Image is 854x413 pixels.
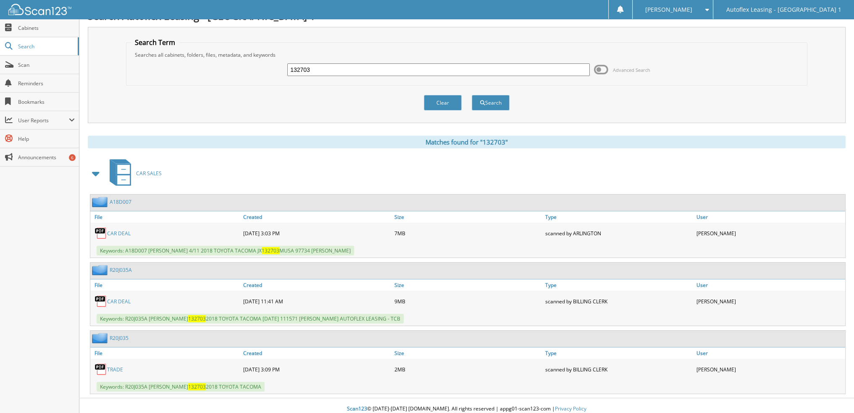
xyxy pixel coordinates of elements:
[69,154,76,161] div: 6
[92,197,110,207] img: folder2.png
[392,347,543,359] a: Size
[694,211,845,223] a: User
[90,211,241,223] a: File
[694,361,845,378] div: [PERSON_NAME]
[347,405,367,412] span: Scan123
[95,295,107,308] img: PDF.png
[97,382,265,392] span: Keywords: R20J035A [PERSON_NAME] 2018 TOYOTA TACOMA
[8,4,71,15] img: scan123-logo-white.svg
[90,347,241,359] a: File
[110,266,132,274] a: R20J035A
[726,7,841,12] span: Autoflex Leasing - [GEOGRAPHIC_DATA] 1
[392,211,543,223] a: Size
[107,298,131,305] a: CAR DEAL
[543,361,694,378] div: scanned by BILLING CLERK
[97,246,354,255] span: Keywords: A18D007 [PERSON_NAME] 4/11 2018 TOYOTA TACOMA JX MUSA 97734 [PERSON_NAME]
[392,279,543,291] a: Size
[18,117,69,124] span: User Reports
[694,293,845,310] div: [PERSON_NAME]
[18,135,75,142] span: Help
[645,7,692,12] span: [PERSON_NAME]
[18,61,75,68] span: Scan
[110,198,131,205] a: A18D007
[92,333,110,343] img: folder2.png
[107,230,131,237] a: CAR DEAL
[107,366,123,373] a: TRADE
[812,373,854,413] iframe: Chat Widget
[392,293,543,310] div: 9MB
[392,361,543,378] div: 2MB
[18,24,75,32] span: Cabinets
[18,80,75,87] span: Reminders
[694,347,845,359] a: User
[543,279,694,291] a: Type
[97,314,404,324] span: Keywords: R20J035A [PERSON_NAME] 2018 TOYOTA TACOMA [DATE] 111571 [PERSON_NAME] AUTOFLEX LEASING ...
[241,347,392,359] a: Created
[543,293,694,310] div: scanned by BILLING CLERK
[424,95,462,110] button: Clear
[543,347,694,359] a: Type
[188,383,206,390] span: 132703
[472,95,510,110] button: Search
[131,38,179,47] legend: Search Term
[92,265,110,275] img: folder2.png
[188,315,206,322] span: 132703
[90,279,241,291] a: File
[555,405,586,412] a: Privacy Policy
[241,279,392,291] a: Created
[95,363,107,376] img: PDF.png
[95,227,107,239] img: PDF.png
[241,211,392,223] a: Created
[694,279,845,291] a: User
[18,43,74,50] span: Search
[110,334,129,342] a: R20J035
[262,247,279,254] span: 132703
[136,170,162,177] span: CAR SALES
[18,98,75,105] span: Bookmarks
[543,225,694,242] div: scanned by ARLINGTON
[18,154,75,161] span: Announcements
[694,225,845,242] div: [PERSON_NAME]
[131,51,803,58] div: Searches all cabinets, folders, files, metadata, and keywords
[241,293,392,310] div: [DATE] 11:41 AM
[105,157,162,190] a: CAR SALES
[241,361,392,378] div: [DATE] 3:09 PM
[392,225,543,242] div: 7MB
[241,225,392,242] div: [DATE] 3:03 PM
[543,211,694,223] a: Type
[613,67,650,73] span: Advanced Search
[88,136,846,148] div: Matches found for "132703"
